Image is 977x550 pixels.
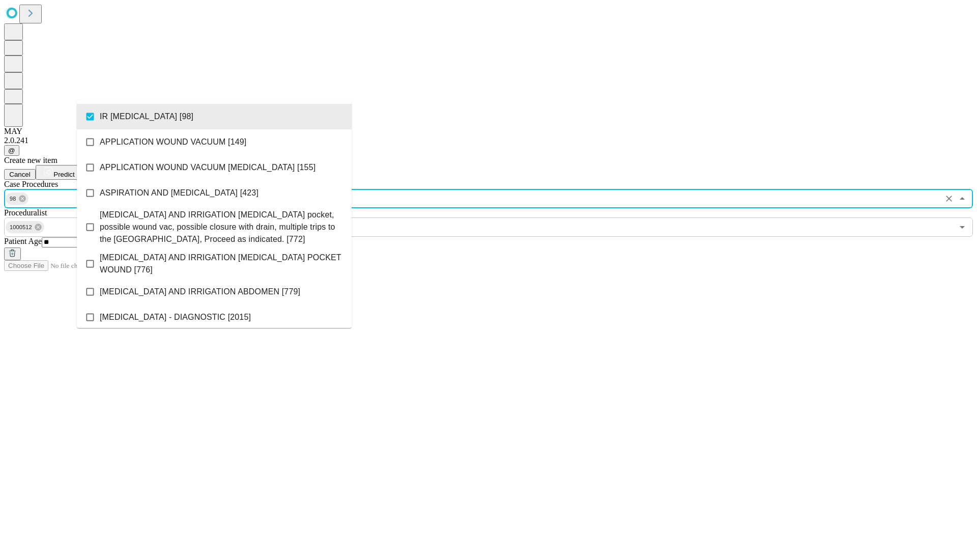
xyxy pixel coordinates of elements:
[4,136,973,145] div: 2.0.241
[4,180,58,188] span: Scheduled Procedure
[4,208,47,217] span: Proceduralist
[6,222,36,233] span: 1000512
[4,127,973,136] div: MAY
[955,220,969,234] button: Open
[100,252,343,276] span: [MEDICAL_DATA] AND IRRIGATION [MEDICAL_DATA] POCKET WOUND [776]
[942,191,956,206] button: Clear
[36,165,82,180] button: Predict
[100,311,251,323] span: [MEDICAL_DATA] - DIAGNOSTIC [2015]
[4,156,58,164] span: Create new item
[4,237,42,245] span: Patient Age
[6,193,20,205] span: 98
[6,193,28,205] div: 98
[100,187,258,199] span: ASPIRATION AND [MEDICAL_DATA] [423]
[53,171,74,178] span: Predict
[955,191,969,206] button: Close
[6,221,44,233] div: 1000512
[9,171,31,178] span: Cancel
[100,209,343,245] span: [MEDICAL_DATA] AND IRRIGATION [MEDICAL_DATA] pocket, possible wound vac, possible closure with dr...
[100,111,193,123] span: IR [MEDICAL_DATA] [98]
[8,147,15,154] span: @
[4,145,19,156] button: @
[4,169,36,180] button: Cancel
[100,136,246,148] span: APPLICATION WOUND VACUUM [149]
[100,286,300,298] span: [MEDICAL_DATA] AND IRRIGATION ABDOMEN [779]
[100,161,315,174] span: APPLICATION WOUND VACUUM [MEDICAL_DATA] [155]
